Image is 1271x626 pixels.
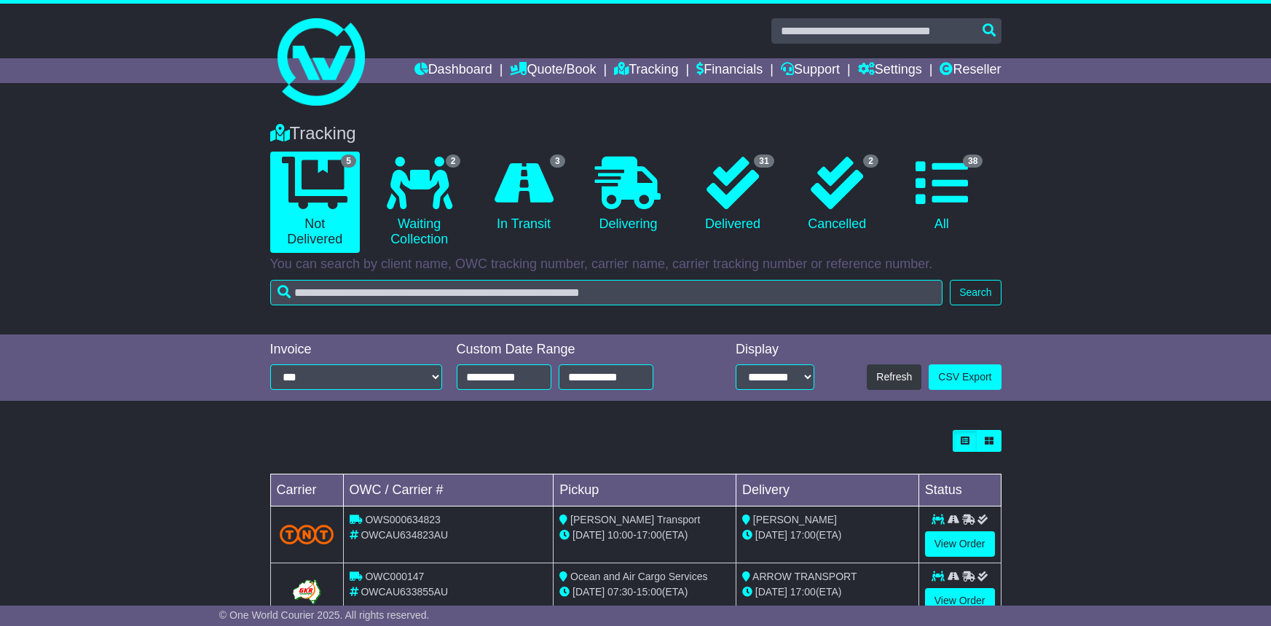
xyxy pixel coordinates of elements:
span: OWCAU633855AU [361,586,448,598]
span: OWS000634823 [365,514,441,525]
a: Quote/Book [510,58,596,83]
a: View Order [925,531,995,557]
a: 3 In Transit [479,152,568,238]
span: 15:00 [637,586,662,598]
span: 10:00 [607,529,633,541]
span: [DATE] [572,529,605,541]
a: Support [781,58,840,83]
span: 2 [446,154,461,168]
span: [PERSON_NAME] [753,514,837,525]
button: Search [950,280,1001,305]
a: View Order [925,588,995,614]
span: [DATE] [755,529,787,541]
td: OWC / Carrier # [343,474,554,506]
img: TNT_Domestic.png [280,525,334,544]
a: Dashboard [414,58,492,83]
span: ARROW TRANSPORT [752,571,857,582]
span: © One World Courier 2025. All rights reserved. [219,609,430,621]
span: 2 [863,154,878,168]
span: 3 [550,154,565,168]
span: [PERSON_NAME] Transport [570,514,700,525]
a: CSV Export [929,364,1001,390]
div: Display [736,342,814,358]
span: 5 [341,154,356,168]
a: Reseller [940,58,1001,83]
a: Financials [696,58,763,83]
a: 2 Cancelled [792,152,882,238]
p: You can search by client name, OWC tracking number, carrier name, carrier tracking number or refe... [270,257,1002,273]
td: Delivery [736,474,918,506]
div: Invoice [270,342,442,358]
a: Delivering [583,152,673,238]
span: 07:30 [607,586,633,598]
a: 5 Not Delivered [270,152,360,253]
span: 17:00 [790,586,816,598]
a: Tracking [614,58,678,83]
span: OWC000147 [365,571,424,582]
a: 31 Delivered [688,152,777,238]
span: 38 [963,154,983,168]
span: OWCAU634823AU [361,529,448,541]
span: 31 [754,154,774,168]
div: (ETA) [742,584,913,600]
div: Tracking [263,123,1009,144]
span: [DATE] [572,586,605,598]
a: Settings [858,58,922,83]
td: Carrier [270,474,343,506]
a: 2 Waiting Collection [374,152,464,253]
span: 17:00 [790,529,816,541]
img: GetCarrierServiceLogo [290,577,323,606]
span: Ocean and Air Cargo Services [570,571,707,582]
td: Status [918,474,1001,506]
td: Pickup [554,474,736,506]
div: (ETA) [742,528,913,543]
div: - (ETA) [559,528,730,543]
button: Refresh [867,364,921,390]
a: 38 All [897,152,986,238]
span: 17:00 [637,529,662,541]
span: [DATE] [755,586,787,598]
div: - (ETA) [559,584,730,600]
div: Custom Date Range [457,342,690,358]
